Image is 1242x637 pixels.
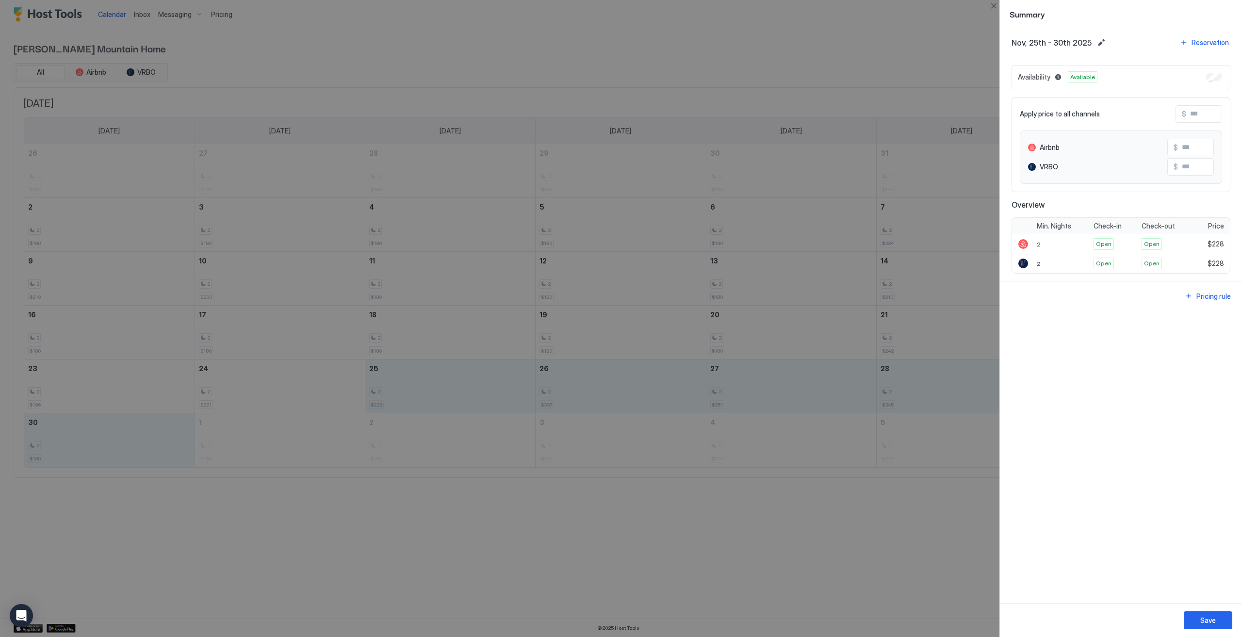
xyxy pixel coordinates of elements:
span: Open [1144,259,1160,268]
button: Pricing rule [1183,290,1232,303]
span: VRBO [1040,163,1058,171]
span: $ [1174,163,1178,171]
button: Save [1184,611,1232,629]
span: Min. Nights [1037,222,1071,230]
span: Check-in [1094,222,1122,230]
span: Availability [1018,73,1050,82]
span: $228 [1208,240,1224,248]
span: Open [1096,240,1111,248]
div: Save [1200,615,1216,625]
span: $ [1182,110,1186,118]
span: Nov, 25th - 30th 2025 [1012,38,1092,48]
div: Reservation [1192,37,1229,48]
span: Open [1096,259,1111,268]
button: Blocked dates override all pricing rules and remain unavailable until manually unblocked [1052,71,1064,83]
button: Edit date range [1095,37,1107,49]
span: Summary [1010,8,1232,20]
span: $228 [1208,259,1224,268]
span: Apply price to all channels [1020,110,1100,118]
div: Pricing rule [1196,291,1231,301]
div: Open Intercom Messenger [10,604,33,627]
span: Airbnb [1040,143,1060,152]
span: Overview [1012,200,1230,210]
span: 2 [1037,241,1041,248]
span: Available [1070,73,1095,82]
span: Open [1144,240,1160,248]
span: Check-out [1142,222,1175,230]
span: 2 [1037,260,1041,267]
button: Reservation [1178,36,1230,49]
span: $ [1174,143,1178,152]
span: Price [1208,222,1224,230]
